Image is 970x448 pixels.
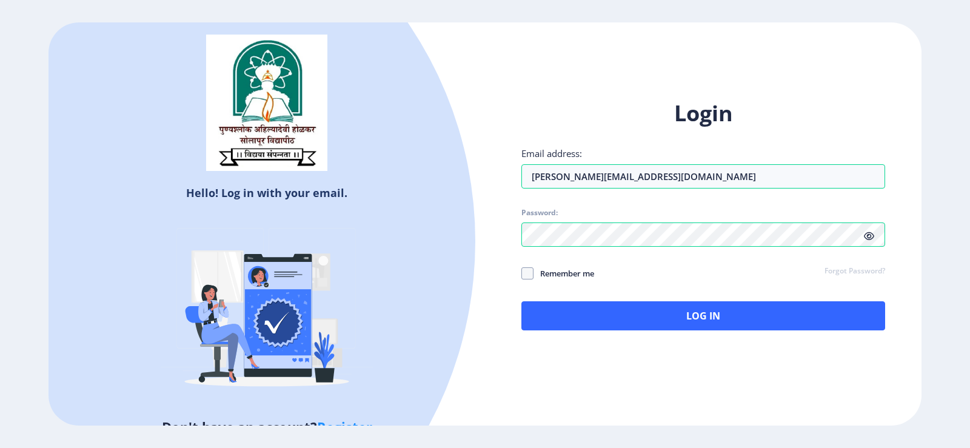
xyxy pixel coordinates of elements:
img: sulogo.png [206,35,327,172]
button: Log In [521,301,885,330]
h5: Don't have an account? [58,417,476,436]
a: Forgot Password? [824,266,885,277]
input: Email address [521,164,885,189]
a: Register [317,418,372,436]
h1: Login [521,99,885,128]
img: Verified-rafiki.svg [161,205,373,417]
label: Password: [521,208,558,218]
label: Email address: [521,147,582,159]
span: Remember me [533,266,594,281]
